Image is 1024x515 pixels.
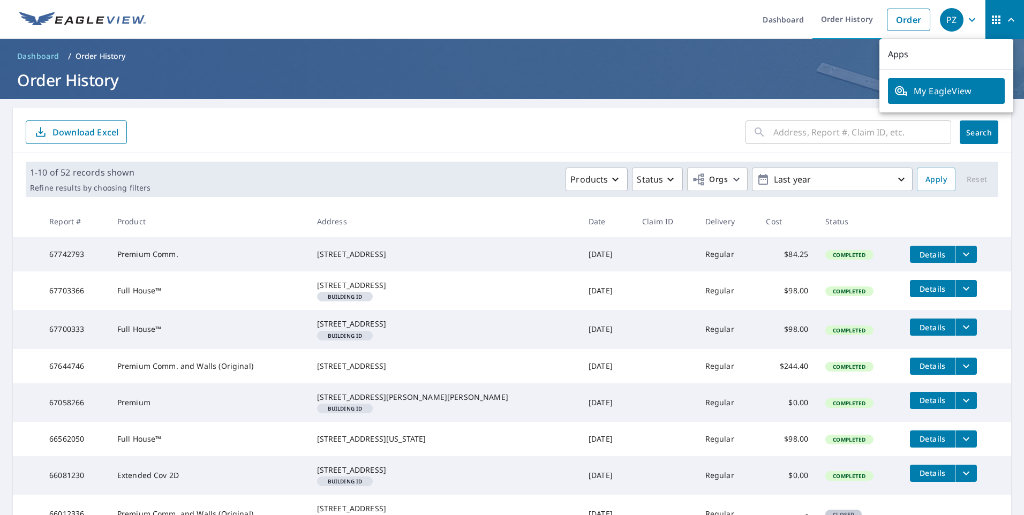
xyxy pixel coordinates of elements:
span: Details [916,249,948,260]
td: Regular [697,456,758,495]
td: Full House™ [109,310,308,349]
td: Full House™ [109,422,308,456]
button: filesDropdownBtn-67644746 [955,358,977,375]
span: Completed [826,399,872,407]
th: Date [580,206,634,237]
td: 67058266 [41,383,109,422]
button: detailsBtn-67058266 [910,392,955,409]
th: Status [817,206,901,237]
td: [DATE] [580,383,634,422]
th: Cost [757,206,817,237]
a: My EagleView [888,78,1005,104]
td: Premium [109,383,308,422]
p: Status [637,173,663,186]
button: filesDropdownBtn-67703366 [955,280,977,297]
td: Regular [697,237,758,271]
p: Apps [879,39,1013,70]
td: Regular [697,271,758,310]
td: $84.25 [757,237,817,271]
div: [STREET_ADDRESS] [317,319,571,329]
button: filesDropdownBtn-67742793 [955,246,977,263]
p: Last year [770,170,895,189]
td: [DATE] [580,237,634,271]
div: [STREET_ADDRESS] [317,361,571,372]
td: Premium Comm. [109,237,308,271]
td: [DATE] [580,310,634,349]
span: Details [916,434,948,444]
em: Building ID [328,333,363,338]
span: Details [916,395,948,405]
a: Dashboard [13,48,64,65]
img: EV Logo [19,12,146,28]
td: [DATE] [580,271,634,310]
td: [DATE] [580,422,634,456]
nav: breadcrumb [13,48,1011,65]
span: My EagleView [894,85,998,97]
td: $98.00 [757,310,817,349]
td: $98.00 [757,271,817,310]
td: 67703366 [41,271,109,310]
td: 67742793 [41,237,109,271]
td: 67644746 [41,349,109,383]
td: $0.00 [757,456,817,495]
span: Completed [826,287,872,295]
td: 66081230 [41,456,109,495]
th: Address [308,206,580,237]
button: Orgs [687,168,748,191]
button: filesDropdownBtn-67700333 [955,319,977,336]
span: Search [968,127,990,138]
button: Apply [917,168,955,191]
p: 1-10 of 52 records shown [30,166,150,179]
span: Details [916,284,948,294]
span: Details [916,361,948,371]
span: Completed [826,436,872,443]
input: Address, Report #, Claim ID, etc. [773,117,951,147]
td: Extended Cov 2D [109,456,308,495]
th: Delivery [697,206,758,237]
button: Download Excel [26,120,127,144]
button: detailsBtn-67703366 [910,280,955,297]
td: $244.40 [757,349,817,383]
button: detailsBtn-67742793 [910,246,955,263]
p: Order History [76,51,126,62]
div: [STREET_ADDRESS] [317,465,571,475]
td: Full House™ [109,271,308,310]
p: Refine results by choosing filters [30,183,150,193]
em: Building ID [328,479,363,484]
td: [DATE] [580,456,634,495]
button: Last year [752,168,913,191]
span: Apply [925,173,947,186]
h1: Order History [13,69,1011,91]
th: Product [109,206,308,237]
p: Products [570,173,608,186]
span: Completed [826,251,872,259]
div: [STREET_ADDRESS] [317,249,571,260]
td: Regular [697,349,758,383]
button: filesDropdownBtn-66081230 [955,465,977,482]
span: Details [916,322,948,332]
button: detailsBtn-67644746 [910,358,955,375]
a: Order [887,9,930,31]
div: [STREET_ADDRESS] [317,280,571,291]
em: Building ID [328,406,363,411]
td: 66562050 [41,422,109,456]
td: Regular [697,310,758,349]
span: Completed [826,472,872,480]
span: Orgs [692,173,728,186]
button: detailsBtn-66562050 [910,430,955,448]
span: Completed [826,327,872,334]
td: Regular [697,383,758,422]
span: Completed [826,363,872,370]
p: Download Excel [52,126,118,138]
li: / [68,50,71,63]
div: [STREET_ADDRESS] [317,503,571,514]
td: [DATE] [580,349,634,383]
th: Claim ID [634,206,697,237]
td: $98.00 [757,422,817,456]
div: [STREET_ADDRESS][US_STATE] [317,434,571,444]
button: Products [566,168,628,191]
div: [STREET_ADDRESS][PERSON_NAME][PERSON_NAME] [317,392,571,403]
td: Regular [697,422,758,456]
span: Dashboard [17,51,59,62]
button: Search [960,120,998,144]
